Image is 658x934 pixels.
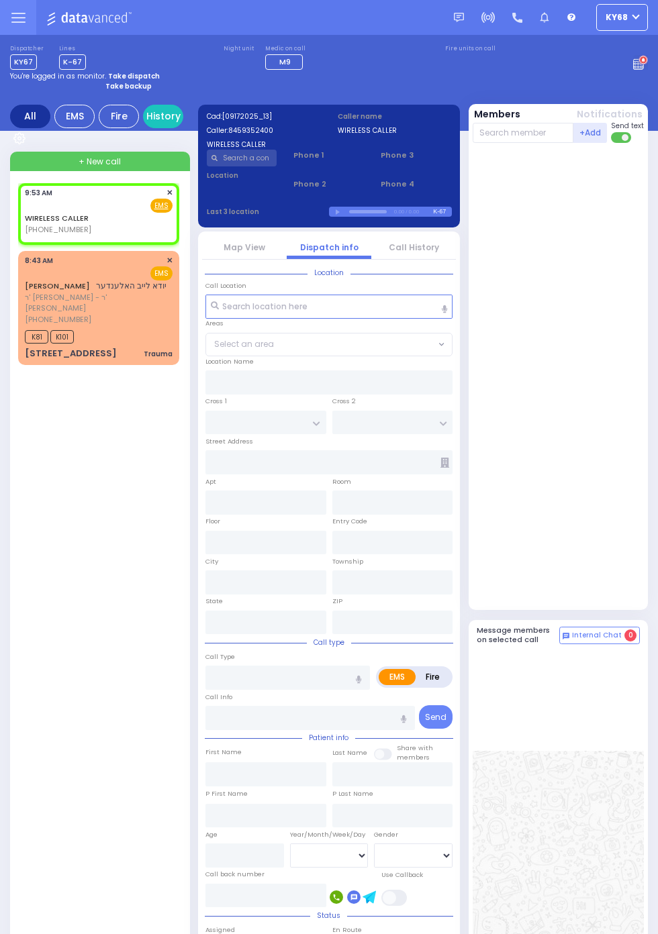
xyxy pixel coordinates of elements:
[559,627,640,644] button: Internal Chat 0
[154,201,169,211] u: EMS
[381,150,451,161] span: Phone 3
[224,242,265,253] a: Map View
[389,242,439,253] a: Call History
[374,830,398,839] label: Gender
[96,280,167,291] span: יודא לייב האלענדער
[307,637,351,647] span: Call type
[144,349,173,359] div: Trauma
[433,207,451,217] div: K-67
[59,45,86,53] label: Lines
[10,71,106,81] span: You're logged in as monitor.
[279,56,291,67] span: M9
[167,255,173,266] span: ✕
[205,652,235,662] label: Call Type
[445,45,496,53] label: Fire units on call
[332,477,351,486] label: Room
[10,45,44,53] label: Dispatcher
[205,295,453,319] input: Search location here
[379,669,416,685] label: EMS
[25,292,169,314] span: ר' [PERSON_NAME] - ר' [PERSON_NAME]
[381,178,451,190] span: Phone 4
[25,347,117,360] div: [STREET_ADDRESS]
[25,188,52,198] span: 9:53 AM
[415,669,451,685] label: Fire
[10,105,50,128] div: All
[611,121,644,131] span: Send text
[302,733,355,743] span: Patient info
[473,123,574,143] input: Search member
[308,268,350,278] span: Location
[143,105,183,128] a: History
[205,281,246,291] label: Call Location
[25,256,53,266] span: 8:43 AM
[563,633,569,639] img: comment-alt.png
[222,111,272,121] span: [09172025_13]
[25,330,48,344] span: K81
[332,748,367,758] label: Last Name
[207,111,321,121] label: Cad:
[105,81,152,91] strong: Take backup
[205,830,218,839] label: Age
[205,357,254,366] label: Location Name
[332,557,363,566] label: Township
[300,242,359,253] a: Dispatch info
[207,170,277,180] label: Location
[338,111,452,121] label: Caller name
[46,9,136,26] img: Logo
[611,131,632,144] label: Turn off text
[207,150,277,166] input: Search a contact
[265,45,307,53] label: Medic on call
[228,125,273,136] span: 8459352400
[167,187,173,199] span: ✕
[54,105,95,128] div: EMS
[207,125,321,136] label: Caller:
[25,314,91,325] span: [PHONE_NUMBER]
[293,150,364,161] span: Phone 1
[50,330,74,344] span: K101
[205,747,242,757] label: First Name
[207,140,321,150] label: WIRELESS CALLER
[10,54,37,70] span: KY67
[205,870,265,879] label: Call back number
[338,125,452,136] label: WIRELESS CALLER
[440,458,449,468] span: Other building occupants
[205,517,220,526] label: Floor
[205,596,223,606] label: State
[293,178,364,190] span: Phone 2
[397,753,430,762] span: members
[150,266,173,280] span: EMS
[572,631,622,640] span: Internal Chat
[214,338,274,350] span: Select an area
[79,156,121,168] span: + New call
[205,789,248,798] label: P First Name
[205,557,218,566] label: City
[397,743,433,752] small: Share with
[332,397,356,406] label: Cross 2
[596,4,648,31] button: ky68
[290,830,369,839] div: Year/Month/Week/Day
[477,626,560,643] h5: Message members on selected call
[224,45,254,53] label: Night unit
[205,477,216,486] label: Apt
[577,107,643,121] button: Notifications
[606,11,628,23] span: ky68
[99,105,139,128] div: Fire
[573,123,607,143] button: +Add
[310,911,347,921] span: Status
[205,397,227,406] label: Cross 1
[419,705,453,729] button: Send
[25,280,90,291] a: [PERSON_NAME]
[25,213,89,223] a: WIRELESS CALLER
[381,870,423,880] label: Use Callback
[205,319,224,328] label: Areas
[624,629,637,641] span: 0
[474,107,520,121] button: Members
[207,207,330,217] label: Last 3 location
[332,596,342,606] label: ZIP
[332,789,373,798] label: P Last Name
[108,71,160,81] strong: Take dispatch
[205,437,253,446] label: Street Address
[332,517,367,526] label: Entry Code
[454,13,464,23] img: message.svg
[25,224,91,235] span: [PHONE_NUMBER]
